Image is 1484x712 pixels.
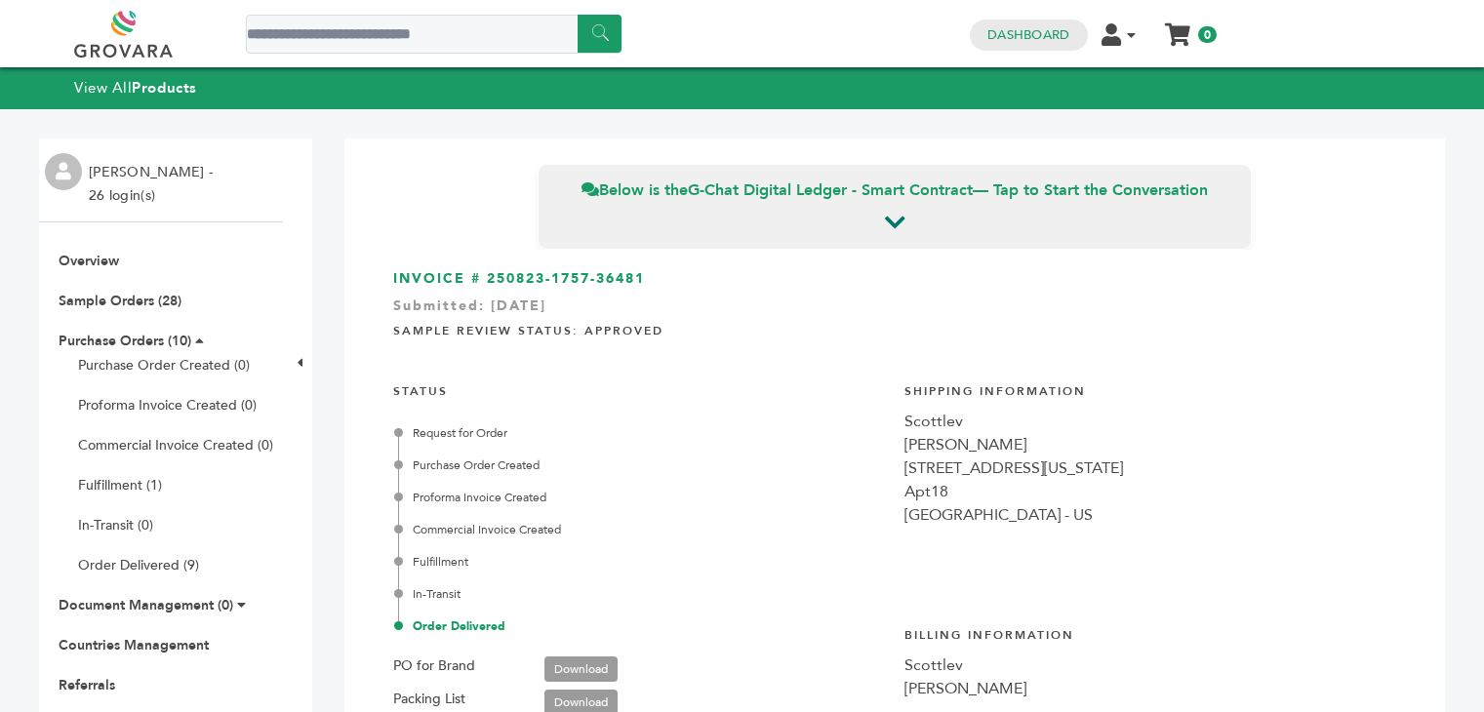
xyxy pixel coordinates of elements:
[393,369,885,410] h4: STATUS
[393,308,1396,349] h4: Sample Review Status: Approved
[987,26,1069,44] a: Dashboard
[78,396,257,415] a: Proforma Invoice Created (0)
[544,656,618,682] a: Download
[904,677,1396,700] div: [PERSON_NAME]
[78,476,162,494] a: Fulfillment (1)
[59,676,115,694] a: Referrals
[398,456,885,474] div: Purchase Order Created
[398,489,885,506] div: Proforma Invoice Created
[132,78,196,98] strong: Products
[393,688,465,711] label: Packing List
[59,596,233,614] a: Document Management (0)
[904,410,1396,433] div: Scottlev
[582,179,1208,201] span: Below is the — Tap to Start the Conversation
[904,653,1396,677] div: Scottlev
[904,456,1396,480] div: [STREET_ADDRESS][US_STATE]
[59,332,191,350] a: Purchase Orders (10)
[59,636,209,654] a: Countries Management
[89,161,218,208] li: [PERSON_NAME] - 26 login(s)
[78,436,273,455] a: Commercial Invoice Created (0)
[904,480,1396,503] div: Apt18
[78,556,199,574] a: Order Delivered (9)
[904,433,1396,456] div: [PERSON_NAME]
[393,269,1396,289] h3: INVOICE # 250823-1757-36481
[904,369,1396,410] h4: Shipping Information
[246,15,622,54] input: Search a product or brand...
[78,356,250,375] a: Purchase Order Created (0)
[904,503,1396,527] div: [GEOGRAPHIC_DATA] - US
[59,292,181,310] a: Sample Orders (28)
[59,252,119,270] a: Overview
[74,78,197,98] a: View AllProducts
[398,521,885,538] div: Commercial Invoice Created
[904,613,1396,653] h4: Billing Information
[398,424,885,442] div: Request for Order
[78,516,153,534] a: In-Transit (0)
[1198,26,1217,43] span: 0
[393,297,1396,326] div: Submitted: [DATE]
[393,654,475,678] label: PO for Brand
[688,179,973,201] strong: G-Chat Digital Ledger - Smart Contract
[398,585,885,603] div: In-Transit
[1167,18,1189,38] a: My Cart
[45,153,82,190] img: profile.png
[398,553,885,571] div: Fulfillment
[398,617,885,635] div: Order Delivered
